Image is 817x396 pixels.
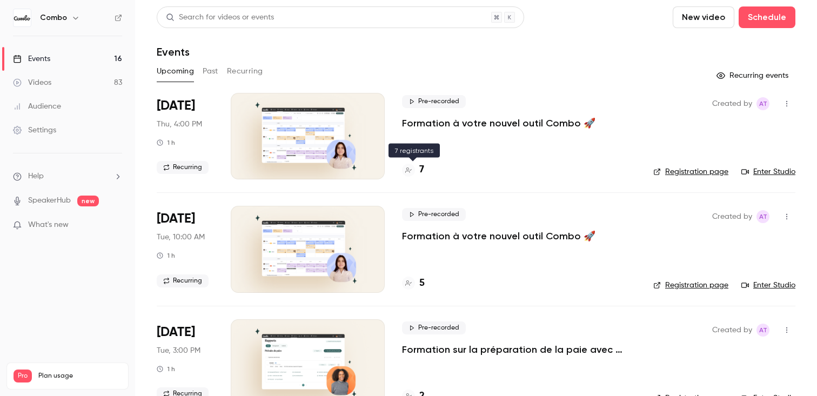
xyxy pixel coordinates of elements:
[402,117,595,130] a: Formation à votre nouvel outil Combo 🚀
[157,206,213,292] div: Sep 30 Tue, 10:00 AM (Europe/Paris)
[402,343,636,356] a: Formation sur la préparation de la paie avec Combo 🧾
[759,324,767,337] span: AT
[756,97,769,110] span: Amandine Test
[13,101,61,112] div: Audience
[13,53,50,64] div: Events
[157,232,205,243] span: Tue, 10:00 AM
[13,171,122,182] li: help-dropdown-opener
[109,220,122,230] iframe: Noticeable Trigger
[402,163,424,177] a: 7
[402,95,466,108] span: Pre-recorded
[157,345,200,356] span: Tue, 3:00 PM
[759,97,767,110] span: AT
[419,276,425,291] h4: 5
[739,6,795,28] button: Schedule
[77,196,99,206] span: new
[227,63,263,80] button: Recurring
[157,97,195,115] span: [DATE]
[741,166,795,177] a: Enter Studio
[203,63,218,80] button: Past
[14,370,32,382] span: Pro
[28,195,71,206] a: SpeakerHub
[157,45,190,58] h1: Events
[653,166,728,177] a: Registration page
[38,372,122,380] span: Plan usage
[14,9,31,26] img: Combo
[402,230,595,243] a: Formation à votre nouvel outil Combo 🚀
[402,208,466,221] span: Pre-recorded
[712,324,752,337] span: Created by
[157,365,175,373] div: 1 h
[157,324,195,341] span: [DATE]
[157,119,202,130] span: Thu, 4:00 PM
[741,280,795,291] a: Enter Studio
[712,97,752,110] span: Created by
[653,280,728,291] a: Registration page
[157,274,209,287] span: Recurring
[157,161,209,174] span: Recurring
[166,12,274,23] div: Search for videos or events
[157,138,175,147] div: 1 h
[157,210,195,227] span: [DATE]
[13,125,56,136] div: Settings
[712,210,752,223] span: Created by
[157,251,175,260] div: 1 h
[13,77,51,88] div: Videos
[419,163,424,177] h4: 7
[756,324,769,337] span: Amandine Test
[402,321,466,334] span: Pre-recorded
[402,276,425,291] a: 5
[712,67,795,84] button: Recurring events
[673,6,734,28] button: New video
[157,63,194,80] button: Upcoming
[756,210,769,223] span: Amandine Test
[28,219,69,231] span: What's new
[759,210,767,223] span: AT
[40,12,67,23] h6: Combo
[28,171,44,182] span: Help
[157,93,213,179] div: Sep 25 Thu, 4:00 PM (Europe/Paris)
